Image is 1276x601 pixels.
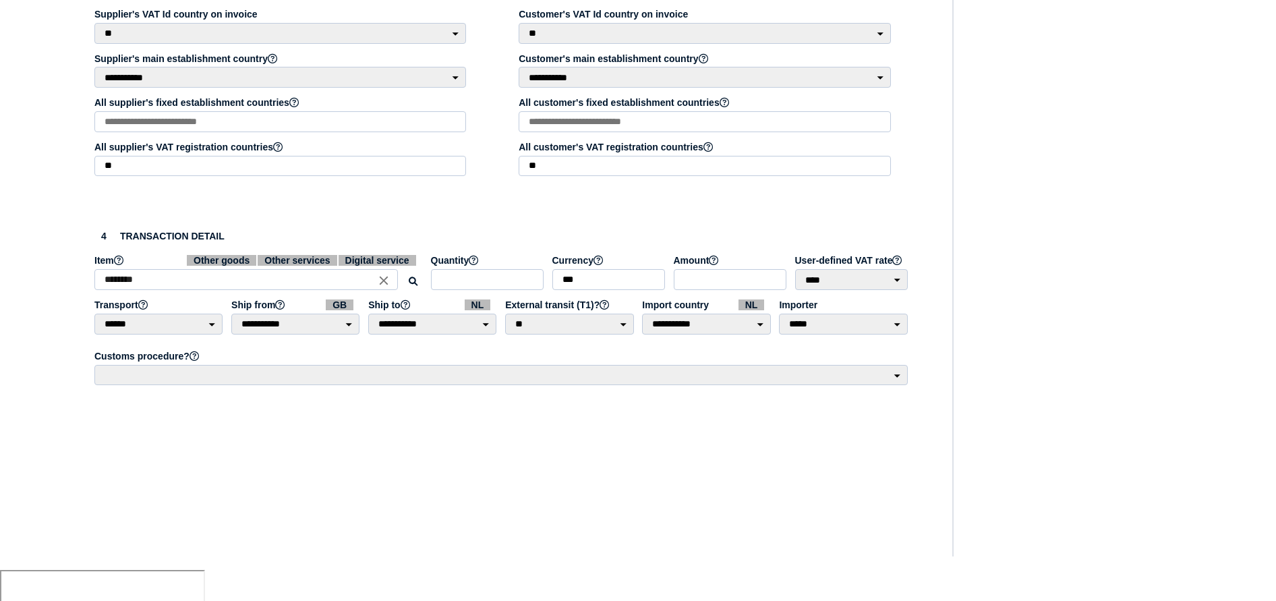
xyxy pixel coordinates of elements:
[431,255,546,266] label: Quantity
[368,299,498,310] label: Ship to
[94,227,910,246] h3: Transaction detail
[779,299,909,310] label: Importer
[505,299,635,310] label: External transit (T1)?
[519,97,892,108] label: All customer's fixed establishment countries
[376,273,391,288] i: Close
[795,255,910,266] label: User-defined VAT rate
[94,299,225,310] label: Transport
[326,299,353,310] span: GB
[187,255,256,266] span: Other goods
[465,299,491,310] span: NL
[738,299,765,310] span: NL
[258,255,337,266] span: Other services
[94,9,468,20] label: Supplier's VAT Id country on invoice
[519,142,892,152] label: All customer's VAT registration countries
[552,255,667,266] label: Currency
[519,53,892,64] label: Customer's main establishment country
[339,255,416,266] span: Digital service
[94,142,468,152] label: All supplier's VAT registration countries
[94,255,424,266] label: Item
[519,9,892,20] label: Customer's VAT Id country on invoice
[231,299,361,310] label: Ship from
[94,227,113,246] div: 4
[642,299,772,310] label: Import country
[402,270,424,293] button: Search for an item by HS code or use natural language description
[81,213,923,408] section: Define the item, and answer additional questions
[94,351,910,362] label: Customs procedure?
[674,255,788,266] label: Amount
[94,97,468,108] label: All supplier's fixed establishment countries
[94,53,468,64] label: Supplier's main establishment country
